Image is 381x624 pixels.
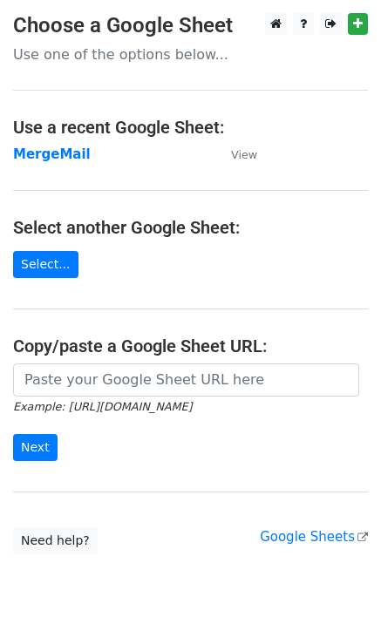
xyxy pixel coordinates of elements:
h4: Copy/paste a Google Sheet URL: [13,336,368,356]
p: Use one of the options below... [13,45,368,64]
a: Need help? [13,527,98,554]
a: Select... [13,251,78,278]
h4: Use a recent Google Sheet: [13,117,368,138]
a: MergeMail [13,146,91,162]
a: View [214,146,257,162]
input: Paste your Google Sheet URL here [13,363,359,397]
h4: Select another Google Sheet: [13,217,368,238]
small: View [231,148,257,161]
a: Google Sheets [260,529,368,545]
h3: Choose a Google Sheet [13,13,368,38]
input: Next [13,434,58,461]
small: Example: [URL][DOMAIN_NAME] [13,400,192,413]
